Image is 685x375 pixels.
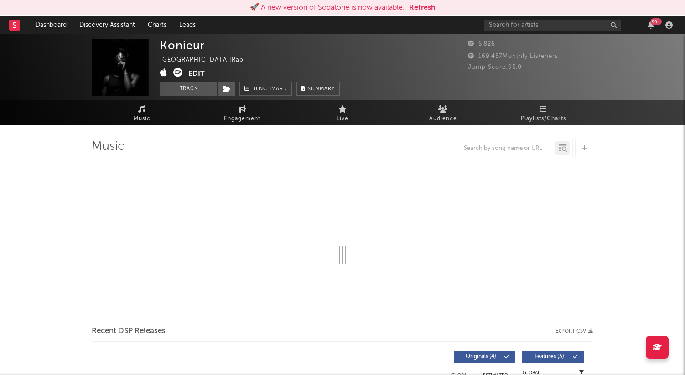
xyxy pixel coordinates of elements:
[160,39,205,52] div: Konieur
[134,113,150,124] span: Music
[160,55,254,66] div: [GEOGRAPHIC_DATA] | Rap
[650,18,662,25] div: 99 +
[454,351,515,363] button: Originals(4)
[92,326,166,337] span: Recent DSP Releases
[468,41,495,47] span: 5 826
[468,64,522,70] span: Jump Score: 95.0
[250,2,405,13] div: 🚀 A new version of Sodatone is now available.
[555,329,593,334] button: Export CSV
[468,53,558,59] span: 169 457 Monthly Listeners
[528,354,570,360] span: Features ( 3 )
[92,100,192,125] a: Music
[459,145,555,152] input: Search by song name or URL
[493,100,593,125] a: Playlists/Charts
[239,82,292,96] a: Benchmark
[160,82,217,96] button: Track
[308,87,335,92] span: Summary
[409,2,436,13] button: Refresh
[292,100,393,125] a: Live
[337,113,348,124] span: Live
[429,113,457,124] span: Audience
[484,20,621,31] input: Search for artists
[188,68,205,79] button: Edit
[29,16,73,34] a: Dashboard
[393,100,493,125] a: Audience
[522,351,584,363] button: Features(3)
[252,84,287,95] span: Benchmark
[73,16,141,34] a: Discovery Assistant
[224,113,260,124] span: Engagement
[192,100,292,125] a: Engagement
[460,354,502,360] span: Originals ( 4 )
[648,21,654,29] button: 99+
[521,113,566,124] span: Playlists/Charts
[296,82,340,96] button: Summary
[173,16,202,34] a: Leads
[141,16,173,34] a: Charts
